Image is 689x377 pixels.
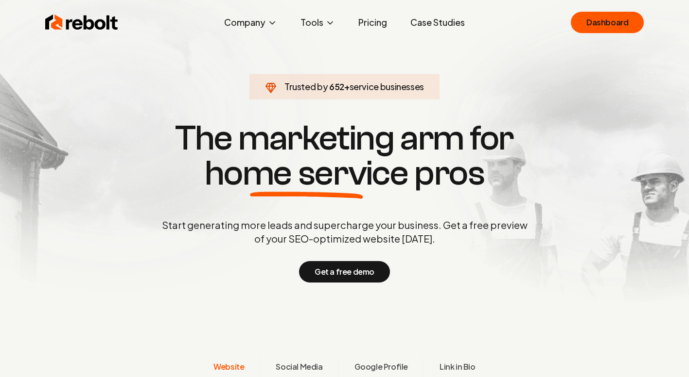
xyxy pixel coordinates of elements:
button: Tools [293,13,343,32]
p: Start generating more leads and supercharge your business. Get a free preview of your SEO-optimiz... [160,218,530,245]
span: service businesses [350,81,424,92]
a: Pricing [351,13,395,32]
img: Rebolt Logo [45,13,118,32]
span: Link in Bio [440,361,476,373]
span: Trusted by [284,81,328,92]
span: Website [213,361,244,373]
span: + [344,81,350,92]
button: Get a free demo [299,261,390,283]
span: Social Media [276,361,322,373]
span: Google Profile [354,361,408,373]
a: Dashboard [571,12,644,33]
h1: The marketing arm for pros [111,121,578,191]
button: Company [216,13,285,32]
span: 652 [329,80,344,94]
a: Case Studies [403,13,473,32]
span: home service [205,156,408,191]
